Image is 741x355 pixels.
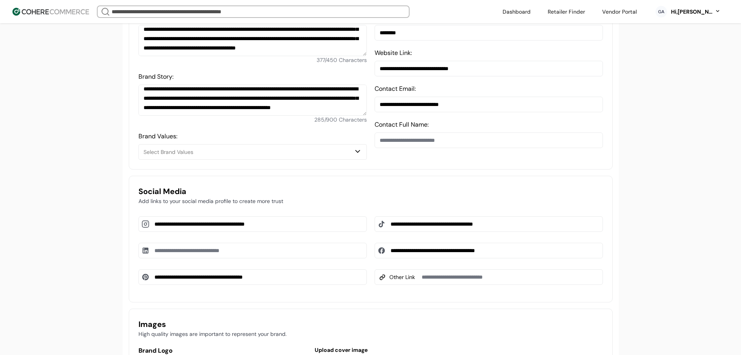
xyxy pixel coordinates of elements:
[375,49,412,57] label: Website Link:
[670,8,713,16] div: Hi, [PERSON_NAME]
[138,132,177,140] label: Brand Values:
[138,197,603,205] p: Add links to your social media profile to create more trust
[138,72,173,81] label: Brand Story:
[670,8,721,16] button: Hi,[PERSON_NAME]
[138,330,603,338] p: High quality images are important to represent your brand.
[317,57,367,64] span: 377 / 450 Characters
[389,273,415,281] span: Other Link
[138,185,603,197] h3: Social Media
[12,8,89,16] img: Cohere Logo
[138,318,603,330] h3: Images
[375,120,429,129] label: Contact Full Name:
[315,346,483,354] h6: Upload cover image
[314,116,367,123] span: 285 / 900 Characters
[375,85,416,93] label: Contact Email:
